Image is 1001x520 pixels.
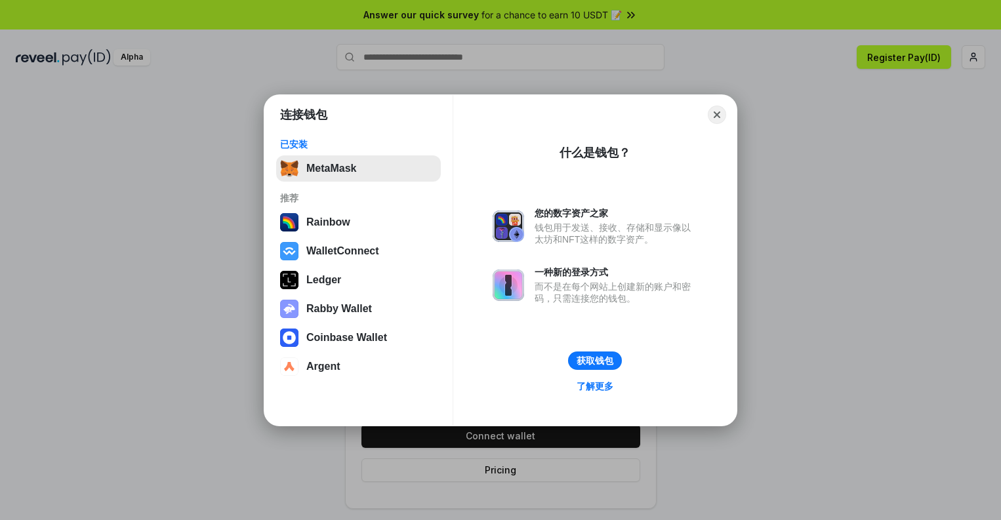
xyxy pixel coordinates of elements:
div: Rabby Wallet [306,303,372,315]
div: 您的数字资产之家 [535,207,697,219]
img: svg+xml,%3Csvg%20xmlns%3D%22http%3A%2F%2Fwww.w3.org%2F2000%2Fsvg%22%20fill%3D%22none%22%20viewBox... [280,300,298,318]
button: Rainbow [276,209,441,235]
button: Ledger [276,267,441,293]
img: svg+xml,%3Csvg%20xmlns%3D%22http%3A%2F%2Fwww.w3.org%2F2000%2Fsvg%22%20fill%3D%22none%22%20viewBox... [493,270,524,301]
button: Close [708,106,726,124]
img: svg+xml,%3Csvg%20width%3D%22120%22%20height%3D%22120%22%20viewBox%3D%220%200%20120%20120%22%20fil... [280,213,298,231]
button: 获取钱包 [568,351,622,370]
div: Argent [306,361,340,372]
div: 而不是在每个网站上创建新的账户和密码，只需连接您的钱包。 [535,281,697,304]
img: svg+xml,%3Csvg%20width%3D%2228%22%20height%3D%2228%22%20viewBox%3D%220%200%2028%2028%22%20fill%3D... [280,329,298,347]
img: svg+xml,%3Csvg%20fill%3D%22none%22%20height%3D%2233%22%20viewBox%3D%220%200%2035%2033%22%20width%... [280,159,298,178]
div: MetaMask [306,163,356,174]
img: svg+xml,%3Csvg%20xmlns%3D%22http%3A%2F%2Fwww.w3.org%2F2000%2Fsvg%22%20fill%3D%22none%22%20viewBox... [493,210,524,242]
div: 已安装 [280,138,437,150]
div: Ledger [306,274,341,286]
a: 了解更多 [569,378,621,395]
h1: 连接钱包 [280,107,327,123]
div: Rainbow [306,216,350,228]
div: 了解更多 [577,380,613,392]
div: Coinbase Wallet [306,332,387,344]
div: WalletConnect [306,245,379,257]
div: 钱包用于发送、接收、存储和显示像以太坊和NFT这样的数字资产。 [535,222,697,245]
button: Argent [276,353,441,380]
div: 什么是钱包？ [560,145,630,161]
div: 获取钱包 [577,355,613,367]
img: svg+xml,%3Csvg%20width%3D%2228%22%20height%3D%2228%22%20viewBox%3D%220%200%2028%2028%22%20fill%3D... [280,357,298,376]
img: svg+xml,%3Csvg%20width%3D%2228%22%20height%3D%2228%22%20viewBox%3D%220%200%2028%2028%22%20fill%3D... [280,242,298,260]
button: WalletConnect [276,238,441,264]
img: svg+xml,%3Csvg%20xmlns%3D%22http%3A%2F%2Fwww.w3.org%2F2000%2Fsvg%22%20width%3D%2228%22%20height%3... [280,271,298,289]
button: MetaMask [276,155,441,182]
button: Rabby Wallet [276,296,441,322]
div: 一种新的登录方式 [535,266,697,278]
div: 推荐 [280,192,437,204]
button: Coinbase Wallet [276,325,441,351]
